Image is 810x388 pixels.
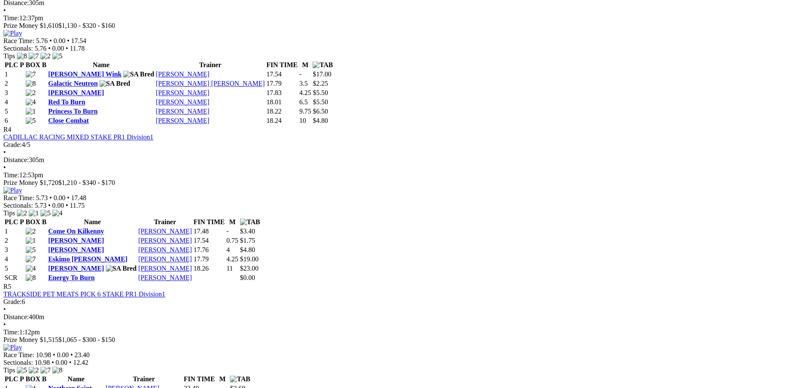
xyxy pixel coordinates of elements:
[299,89,311,96] text: 4.25
[155,61,265,69] th: Trainer
[3,52,15,60] span: Tips
[193,255,225,263] td: 17.79
[48,108,97,115] a: Princess To Burn
[17,209,27,217] img: 2
[3,290,165,298] a: TRACKSIDE PET MEATS PICK 6 STAKE PR1 Division1
[313,61,333,69] img: TAB
[48,375,104,383] th: Name
[4,70,24,79] td: 1
[3,30,22,37] img: Play
[3,344,22,351] img: Play
[26,274,36,282] img: 8
[266,98,298,106] td: 18.01
[4,246,24,254] td: 3
[3,171,807,179] div: 12:53pm
[48,71,121,78] a: [PERSON_NAME] Wink
[313,80,328,87] span: $2.25
[240,255,259,263] span: $19.00
[4,227,24,236] td: 1
[4,79,24,88] td: 2
[48,274,94,281] a: Energy To Burn
[26,98,36,106] img: 4
[42,218,46,225] span: B
[227,265,233,272] text: 11
[193,236,225,245] td: 17.54
[26,246,36,254] img: 5
[3,336,807,344] div: Prize Money $1,515
[5,61,18,68] span: PLC
[4,264,24,273] td: 5
[48,117,89,124] a: Close Combat
[52,45,64,52] span: 0.00
[42,61,46,68] span: B
[54,37,65,44] span: 0.00
[230,375,250,383] img: TAB
[3,313,29,320] span: Distance:
[4,236,24,245] td: 2
[3,306,6,313] span: •
[138,218,192,226] th: Trainer
[35,45,46,52] span: 5.76
[17,366,27,374] img: 5
[58,22,115,29] span: $1,130 - $320 - $160
[52,52,62,60] img: 5
[29,52,39,60] img: 7
[67,194,70,201] span: •
[193,227,225,236] td: 17.48
[53,351,55,358] span: •
[48,89,104,96] a: [PERSON_NAME]
[4,117,24,125] td: 6
[26,237,36,244] img: 1
[266,107,298,116] td: 18.22
[75,351,90,358] span: 23.40
[35,202,46,209] span: 5.73
[66,202,68,209] span: •
[40,366,51,374] img: 7
[29,209,39,217] img: 1
[49,37,52,44] span: •
[240,246,255,253] span: $4.80
[17,52,27,60] img: 8
[3,298,22,305] span: Grade:
[138,255,192,263] a: [PERSON_NAME]
[26,228,36,235] img: 2
[48,237,104,244] a: [PERSON_NAME]
[226,218,239,226] th: M
[138,228,192,235] a: [PERSON_NAME]
[3,171,19,179] span: Time:
[52,209,62,217] img: 4
[240,228,255,235] span: $3.40
[3,351,34,358] span: Race Time:
[5,375,18,383] span: PLC
[193,218,225,226] th: FIN TIME
[240,274,255,281] span: $0.00
[3,321,6,328] span: •
[26,218,40,225] span: BOX
[40,52,51,60] img: 2
[3,133,154,141] a: CADILLAC RACING MIXED STAKE PR1 Division1
[3,202,33,209] span: Sectionals:
[227,246,230,253] text: 4
[36,194,48,201] span: 5.73
[105,375,183,383] th: Trainer
[156,71,209,78] a: [PERSON_NAME]
[156,98,209,106] a: [PERSON_NAME]
[3,164,6,171] span: •
[26,255,36,263] img: 7
[266,79,298,88] td: 17.79
[313,98,328,106] span: $5.50
[66,45,68,52] span: •
[183,375,215,383] th: FIN TIME
[313,117,328,124] span: $4.80
[42,375,46,383] span: B
[299,61,311,69] th: M
[3,209,15,217] span: Tips
[216,375,229,383] th: M
[48,246,104,253] a: [PERSON_NAME]
[48,61,154,69] th: Name
[26,375,40,383] span: BOX
[49,194,52,201] span: •
[51,359,54,366] span: •
[227,255,238,263] text: 4.25
[3,179,807,187] div: Prize Money $1,720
